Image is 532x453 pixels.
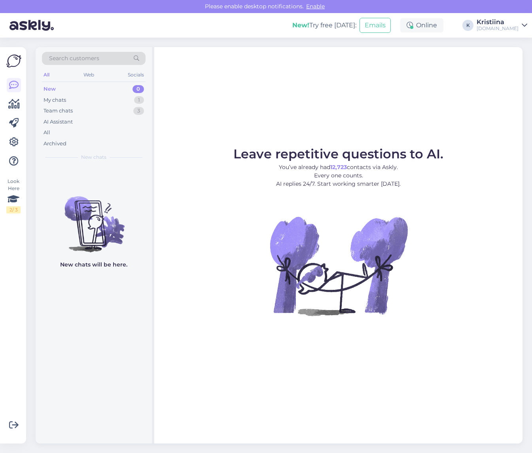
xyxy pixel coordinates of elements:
img: No chats [36,182,152,253]
div: Try free [DATE]: [292,21,356,30]
div: K [462,20,473,31]
b: 12,723 [330,164,347,171]
div: Socials [126,70,146,80]
div: Kristiina [477,19,519,25]
div: 3 [133,107,144,115]
div: All [42,70,51,80]
b: New! [292,21,309,29]
div: 1 [134,96,144,104]
div: 2 / 3 [6,206,21,213]
div: [DOMAIN_NAME] [477,25,519,32]
div: Web [82,70,96,80]
a: Kristiina[DOMAIN_NAME] [477,19,527,32]
div: Look Here [6,178,21,213]
p: You’ve already had contacts via Askly. Every one counts. AI replies 24/7. Start working smarter [... [233,163,443,188]
div: Online [400,18,443,32]
img: Askly Logo [6,53,21,69]
span: Enable [304,3,327,10]
div: Archived [44,140,66,148]
div: My chats [44,96,66,104]
div: 0 [133,85,144,93]
div: New [44,85,56,93]
button: Emails [360,18,391,33]
p: New chats will be here. [60,261,127,269]
div: AI Assistant [44,118,73,126]
span: Search customers [49,54,99,63]
span: Leave repetitive questions to AI. [233,146,443,162]
span: New chats [81,154,106,161]
div: Team chats [44,107,73,115]
div: All [44,129,50,137]
img: No Chat active [267,194,410,337]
